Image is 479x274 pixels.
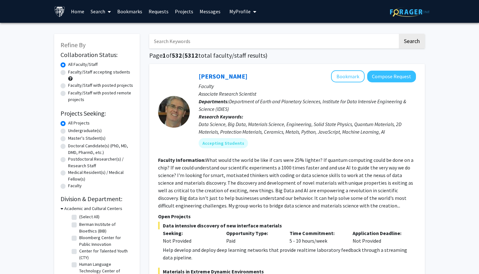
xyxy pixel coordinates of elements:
[163,229,217,237] p: Seeking:
[158,222,416,229] span: Data intensive discovery of new interface materials
[61,41,86,49] span: Refine By
[199,120,416,136] div: Data Science, Big Data, Materials Science, Engineering, Solid State Physics, Quantum Materials, 2...
[61,51,133,59] h2: Collaboration Status:
[196,0,224,22] a: Messages
[61,110,133,117] h2: Projects Seeking:
[54,6,65,17] img: Johns Hopkins University Logo
[158,157,206,163] b: Faculty Information:
[114,0,145,22] a: Bookmarks
[158,213,416,220] p: Open Projects
[5,245,27,269] iframe: Chat
[199,90,416,98] p: Associate Research Scientist
[399,34,425,48] button: Search
[229,8,251,15] span: My Profile
[87,0,114,22] a: Search
[163,51,166,59] span: 1
[68,182,82,189] label: Faculty
[331,70,365,82] button: Add David Elbert to Bookmarks
[79,213,99,220] label: (Select All)
[226,229,280,237] p: Opportunity Type:
[68,156,133,169] label: Postdoctoral Researcher(s) / Research Staff
[149,52,425,59] h1: Page of ( total faculty/staff results)
[348,229,411,245] div: Not Provided
[68,69,130,75] label: Faculty/Staff accepting students
[145,0,172,22] a: Requests
[68,169,133,182] label: Medical Resident(s) / Medical Fellow(s)
[172,0,196,22] a: Projects
[79,248,132,261] label: Center for Talented Youth (CTY)
[68,0,87,22] a: Home
[68,135,105,142] label: Master's Student(s)
[199,82,416,90] p: Faculty
[79,234,132,248] label: Bloomberg Center for Public Innovation
[158,157,413,209] fg-read-more: What would the world be like if cars were 25% lighter? If quantum computing could be done on a ch...
[149,34,398,48] input: Search Keywords
[68,120,90,126] label: All Projects
[68,127,102,134] label: Undergraduate(s)
[184,51,198,59] span: 5312
[290,229,343,237] p: Time Commitment:
[172,51,182,59] span: 532
[199,72,247,80] a: [PERSON_NAME]
[68,61,98,68] label: All Faculty/Staff
[353,229,406,237] p: Application Deadline:
[79,221,132,234] label: Berman Institute of Bioethics (BIB)
[199,138,248,148] mat-chip: Accepting Students
[64,205,122,212] h3: Academic and Cultural Centers
[390,7,430,17] img: ForagerOne Logo
[199,98,229,105] b: Departments:
[61,195,133,203] h2: Division & Department:
[199,113,243,120] b: Research Keywords:
[163,246,416,261] div: Help develop and deploy deep learning networks that provide realtime laboratory feedback through ...
[163,237,217,245] div: Not Provided
[68,90,133,103] label: Faculty/Staff with posted remote projects
[221,229,285,245] div: Paid
[285,229,348,245] div: 5 - 10 hours/week
[367,71,416,82] button: Compose Request to David Elbert
[68,143,133,156] label: Doctoral Candidate(s) (PhD, MD, DMD, PharmD, etc.)
[68,82,133,89] label: Faculty/Staff with posted projects
[199,98,406,112] span: Department of Earth and Planetary Sciences, Institute for Data Intensive Engineering & Science (I...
